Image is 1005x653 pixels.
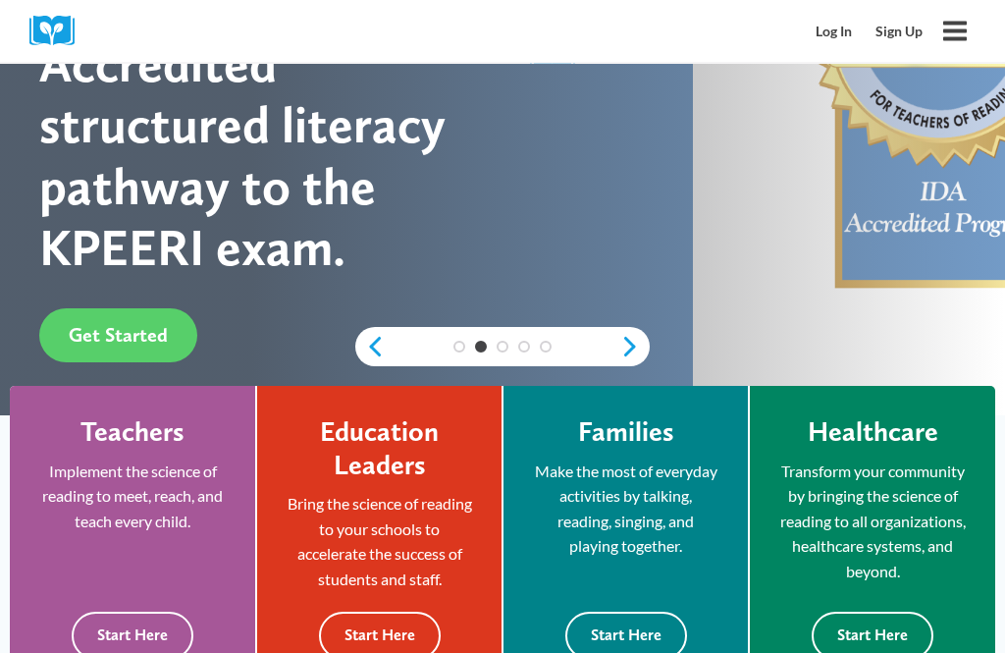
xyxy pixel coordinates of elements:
[39,460,226,535] p: Implement the science of reading to meet, reach, and teach every child.
[578,416,674,450] h4: Families
[355,336,385,359] a: previous
[29,16,88,46] img: Cox Campus
[620,336,650,359] a: next
[518,342,530,354] a: 4
[779,460,966,585] p: Transform your community by bringing the science of reading to all organizations, healthcare syst...
[533,460,718,560] p: Make the most of everyday activities by talking, reading, singing, and playing together.
[808,416,938,450] h4: Healthcare
[69,324,168,348] span: Get Started
[475,342,487,354] a: 2
[453,342,465,354] a: 1
[804,13,934,50] nav: Secondary Mobile Navigation
[497,342,508,354] a: 3
[934,11,976,52] button: Open menu
[355,328,650,367] div: content slider buttons
[540,342,552,354] a: 5
[287,492,472,592] p: Bring the science of reading to your schools to accelerate the success of students and staff.
[39,309,197,363] a: Get Started
[80,416,185,450] h4: Teachers
[804,13,864,50] a: Log In
[287,416,472,482] h4: Education Leaders
[864,13,934,50] a: Sign Up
